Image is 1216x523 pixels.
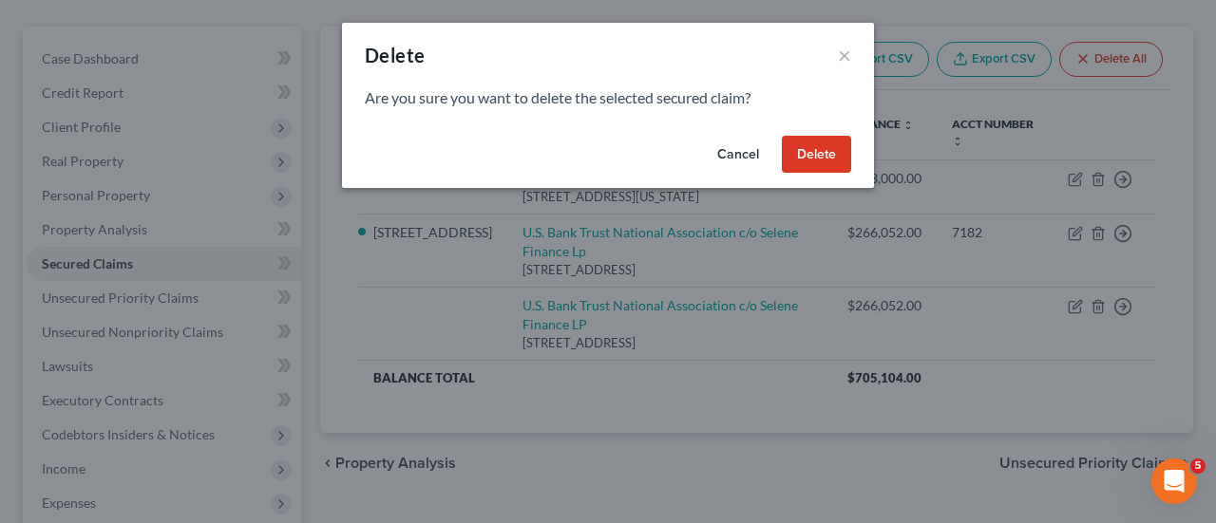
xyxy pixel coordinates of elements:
button: Delete [782,136,851,174]
button: Cancel [702,136,774,174]
span: 5 [1190,458,1206,474]
iframe: Intercom live chat [1151,458,1197,504]
button: × [838,44,851,66]
div: Delete [365,42,425,68]
p: Are you sure you want to delete the selected secured claim? [365,87,851,109]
